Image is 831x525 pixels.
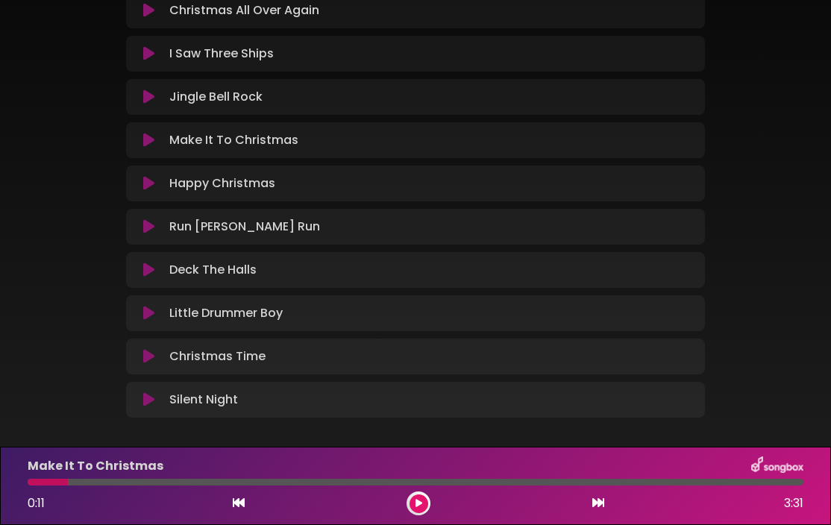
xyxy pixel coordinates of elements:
p: Christmas All Over Again [169,1,319,19]
p: Happy Christmas [169,175,275,192]
p: Jingle Bell Rock [169,88,263,106]
p: I Saw Three Ships [169,45,274,63]
p: Silent Night [169,391,238,409]
p: Make It To Christmas [28,457,163,475]
p: Christmas Time [169,348,266,365]
img: songbox-logo-white.png [751,456,803,476]
p: Run [PERSON_NAME] Run [169,218,320,236]
p: Deck The Halls [169,261,257,279]
p: Little Drummer Boy [169,304,283,322]
p: Make It To Christmas [169,131,298,149]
